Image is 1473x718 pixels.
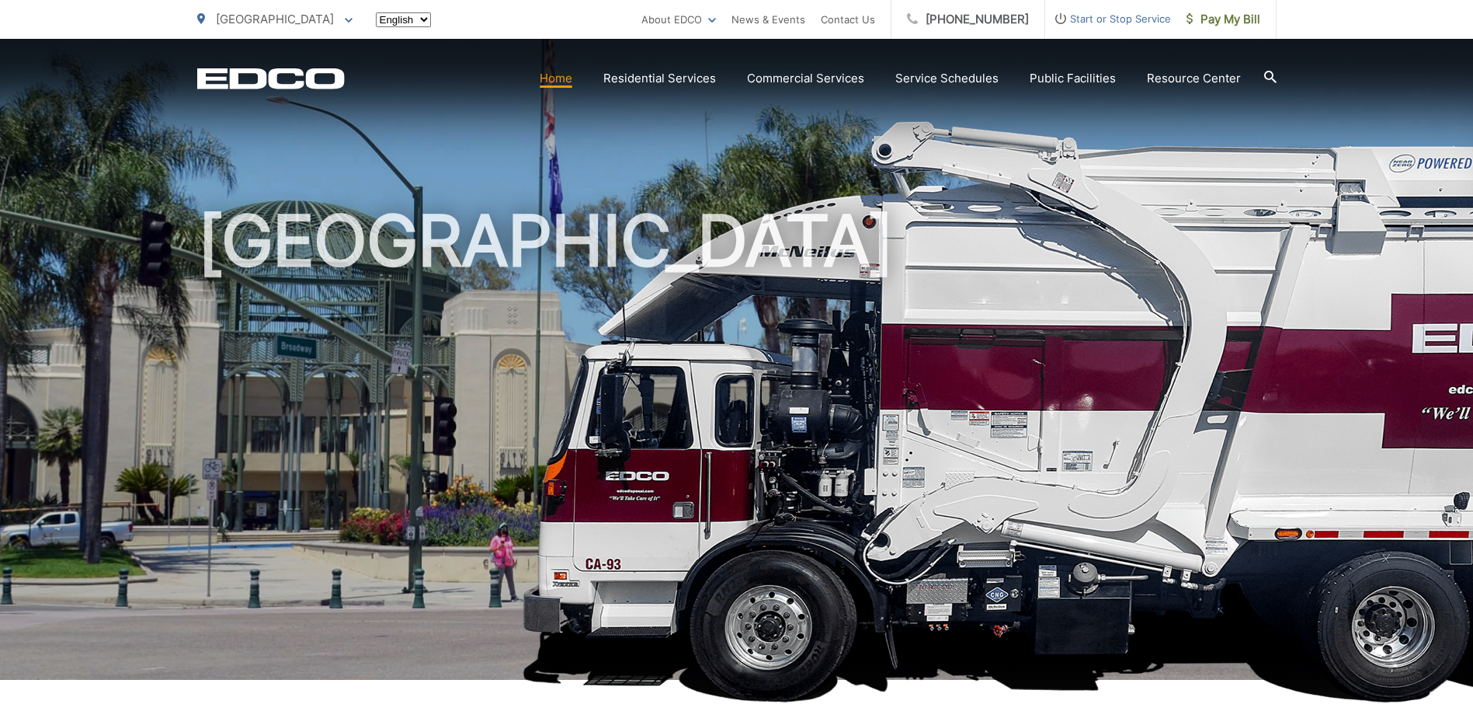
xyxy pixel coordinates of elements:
a: Resource Center [1147,69,1241,88]
a: Residential Services [603,69,716,88]
h1: [GEOGRAPHIC_DATA] [197,202,1277,694]
a: News & Events [731,10,805,29]
a: Public Facilities [1030,69,1116,88]
a: Commercial Services [747,69,864,88]
span: Pay My Bill [1186,10,1260,29]
a: Home [540,69,572,88]
a: Contact Us [821,10,875,29]
a: EDCD logo. Return to the homepage. [197,68,345,89]
a: Service Schedules [895,69,999,88]
select: Select a language [376,12,431,27]
a: About EDCO [641,10,716,29]
span: [GEOGRAPHIC_DATA] [216,12,334,26]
